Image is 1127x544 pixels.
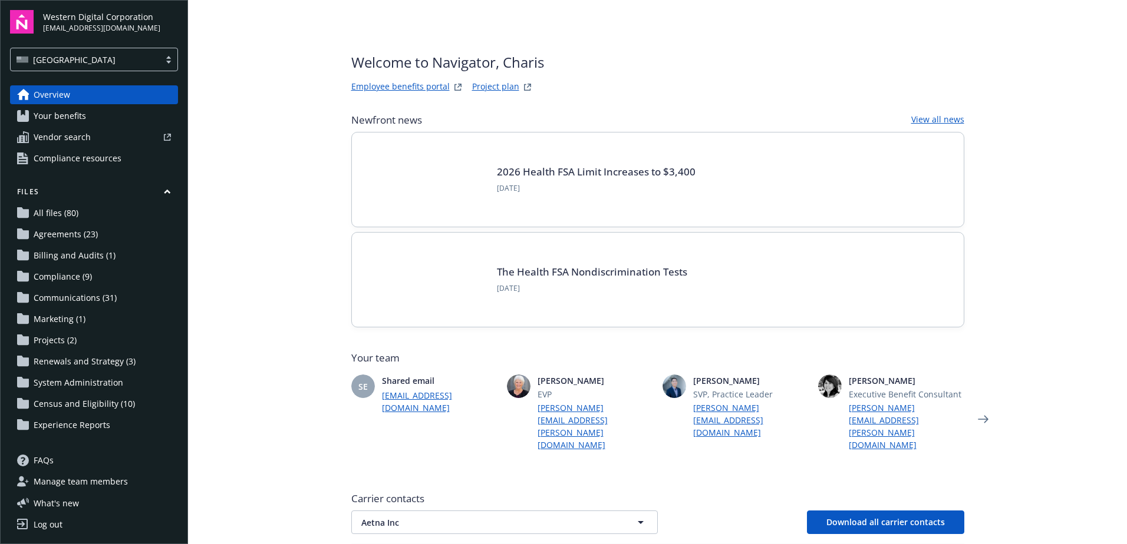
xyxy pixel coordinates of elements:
a: View all news [911,113,964,127]
span: [PERSON_NAME] [849,374,964,387]
span: [DATE] [497,183,696,194]
span: Vendor search [34,128,91,147]
a: Next [974,410,993,429]
img: BLOG-Card Image - Compliance - 2026 Health FSA Limit Increases to $3,400.jpg [371,151,483,208]
a: 2026 Health FSA Limit Increases to $3,400 [497,165,696,178]
span: All files (80) [34,204,78,223]
span: [PERSON_NAME] [693,374,809,387]
span: EVP [538,388,653,400]
button: What's new [10,497,98,509]
span: SE [358,380,368,393]
a: System Administration [10,373,178,392]
a: Compliance (9) [10,267,178,286]
a: Employee benefits portal [351,80,450,94]
img: Card Image - EB Compliance Insights.png [371,251,483,308]
a: [PERSON_NAME][EMAIL_ADDRESS][PERSON_NAME][DOMAIN_NAME] [849,402,964,451]
span: [EMAIL_ADDRESS][DOMAIN_NAME] [43,23,160,34]
span: Your benefits [34,107,86,125]
a: FAQs [10,451,178,470]
div: Log out [34,515,62,534]
img: photo [663,374,686,398]
span: Western Digital Corporation [43,11,160,23]
img: photo [818,374,842,398]
a: All files (80) [10,204,178,223]
button: Files [10,187,178,201]
a: Agreements (23) [10,225,178,244]
a: Your benefits [10,107,178,125]
a: Overview [10,85,178,104]
span: What ' s new [34,497,79,509]
span: Compliance resources [34,149,121,168]
span: Agreements (23) [34,225,98,244]
span: System Administration [34,373,123,392]
span: Newfront news [351,113,422,127]
a: Marketing (1) [10,310,178,329]
span: Experience Reports [34,416,110,434]
button: Western Digital Corporation[EMAIL_ADDRESS][DOMAIN_NAME] [43,10,178,34]
span: Manage team members [34,472,128,491]
span: Marketing (1) [34,310,85,329]
img: photo [507,374,530,398]
span: Download all carrier contacts [826,516,945,528]
span: Communications (31) [34,288,117,307]
span: [PERSON_NAME] [538,374,653,387]
a: Renewals and Strategy (3) [10,352,178,371]
span: Overview [34,85,70,104]
span: Projects (2) [34,331,77,350]
a: [PERSON_NAME][EMAIL_ADDRESS][PERSON_NAME][DOMAIN_NAME] [538,402,653,451]
button: Aetna Inc [351,510,658,534]
span: [GEOGRAPHIC_DATA] [33,54,116,66]
span: [DATE] [497,283,687,294]
a: Vendor search [10,128,178,147]
span: Your team [351,351,964,365]
span: Compliance (9) [34,267,92,286]
span: Census and Eligibility (10) [34,394,135,413]
a: Projects (2) [10,331,178,350]
span: SVP, Practice Leader [693,388,809,400]
a: Manage team members [10,472,178,491]
a: The Health FSA Nondiscrimination Tests [497,265,687,278]
a: Project plan [472,80,519,94]
span: Aetna Inc [361,516,607,529]
span: Carrier contacts [351,492,964,506]
span: Shared email [382,374,497,387]
img: navigator-logo.svg [10,10,34,34]
span: Billing and Audits (1) [34,246,116,265]
span: FAQs [34,451,54,470]
a: Census and Eligibility (10) [10,394,178,413]
a: [EMAIL_ADDRESS][DOMAIN_NAME] [382,389,497,414]
span: Renewals and Strategy (3) [34,352,136,371]
button: Download all carrier contacts [807,510,964,534]
span: [GEOGRAPHIC_DATA] [17,54,154,66]
span: Welcome to Navigator , Charis [351,52,544,73]
a: Billing and Audits (1) [10,246,178,265]
a: Experience Reports [10,416,178,434]
span: Executive Benefit Consultant [849,388,964,400]
a: Communications (31) [10,288,178,307]
a: striveWebsite [451,80,465,94]
a: [PERSON_NAME][EMAIL_ADDRESS][DOMAIN_NAME] [693,402,809,439]
a: projectPlanWebsite [520,80,535,94]
a: Compliance resources [10,149,178,168]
